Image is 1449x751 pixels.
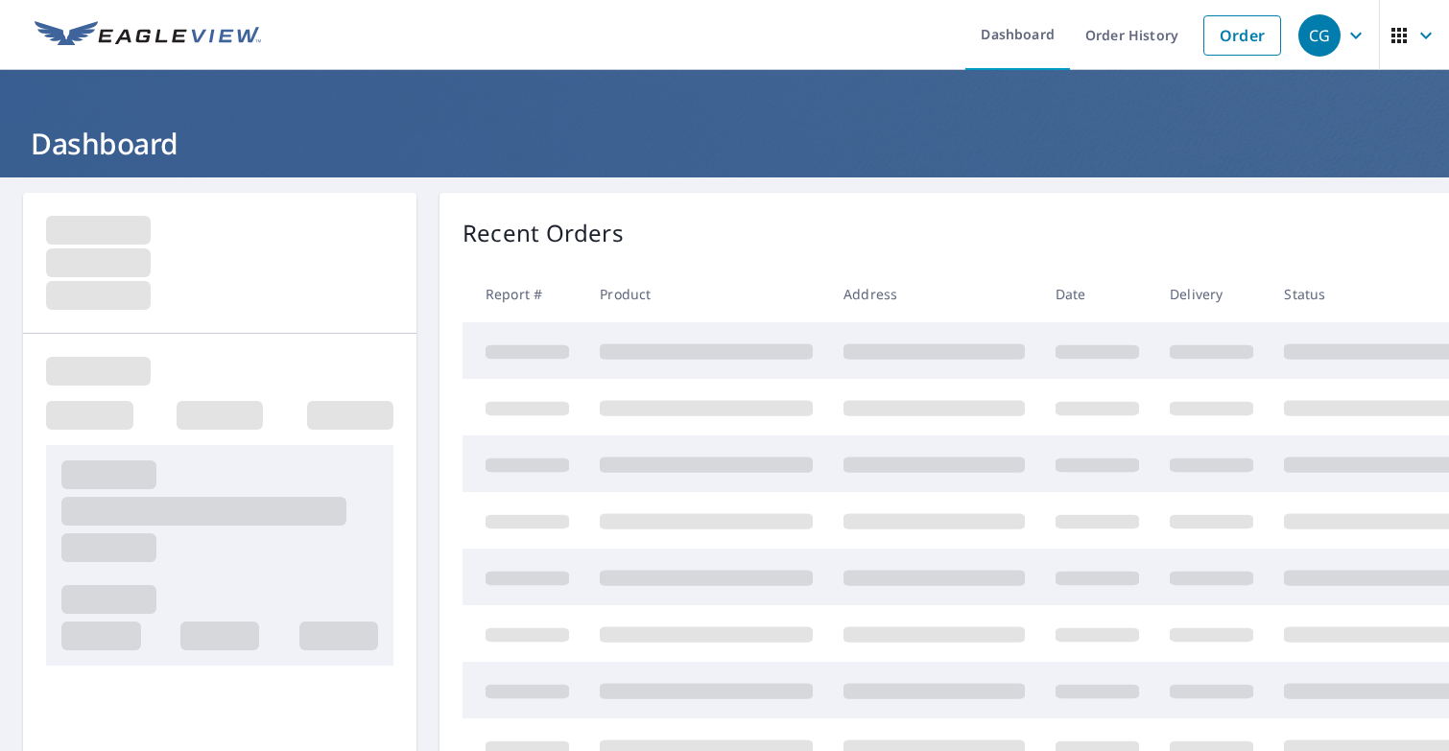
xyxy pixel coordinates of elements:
div: CG [1298,14,1341,57]
th: Date [1040,266,1154,322]
th: Delivery [1154,266,1269,322]
th: Address [828,266,1040,322]
img: EV Logo [35,21,261,50]
th: Report # [463,266,584,322]
a: Order [1203,15,1281,56]
h1: Dashboard [23,124,1426,163]
th: Product [584,266,828,322]
p: Recent Orders [463,216,624,250]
